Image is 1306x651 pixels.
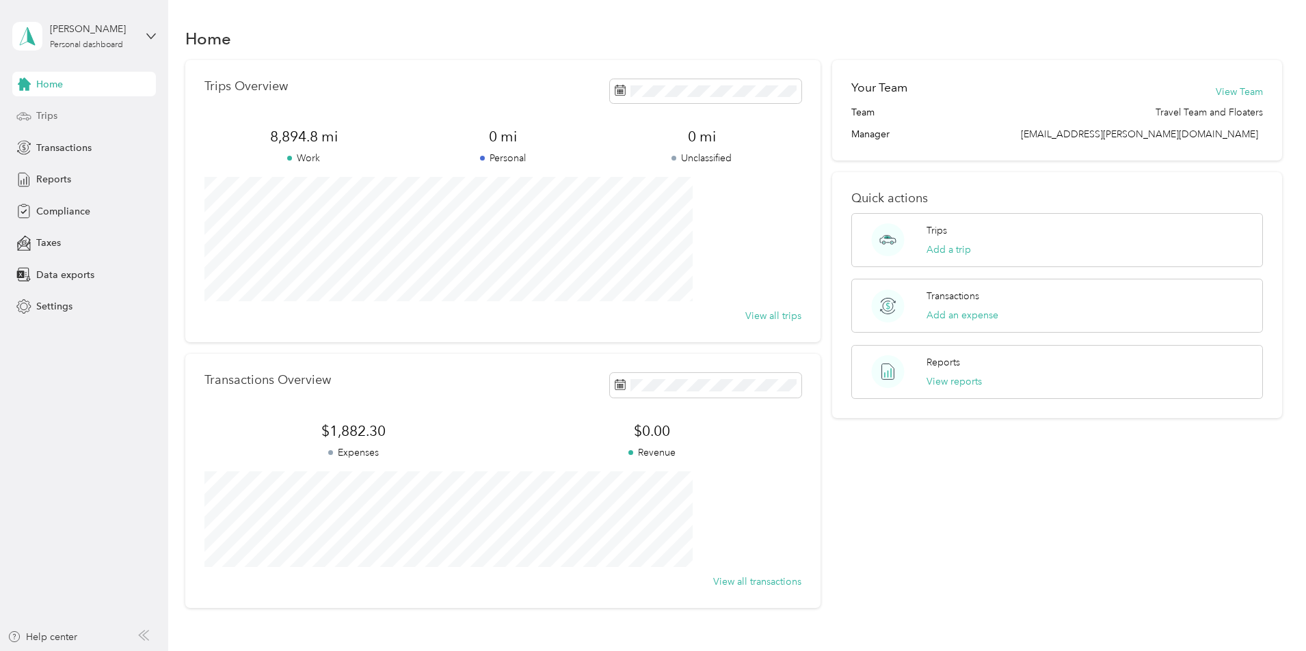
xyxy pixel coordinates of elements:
[713,574,801,589] button: View all transactions
[403,127,602,146] span: 0 mi
[50,41,123,49] div: Personal dashboard
[50,22,135,36] div: [PERSON_NAME]
[204,421,503,441] span: $1,882.30
[204,373,331,387] p: Transactions Overview
[851,105,875,120] span: Team
[36,141,92,155] span: Transactions
[1156,105,1263,120] span: Travel Team and Floaters
[927,355,960,370] p: Reports
[745,309,801,323] button: View all trips
[927,223,947,238] p: Trips
[185,31,231,46] h1: Home
[927,289,979,303] p: Transactions
[36,299,72,314] span: Settings
[1216,85,1263,99] button: View Team
[602,127,801,146] span: 0 mi
[204,151,403,165] p: Work
[851,191,1263,206] p: Quick actions
[851,127,890,141] span: Manager
[36,172,71,186] span: Reports
[1021,128,1258,140] span: [EMAIL_ADDRESS][PERSON_NAME][DOMAIN_NAME]
[204,79,288,94] p: Trips Overview
[927,308,998,322] button: Add an expense
[204,127,403,146] span: 8,894.8 mi
[851,79,907,96] h2: Your Team
[36,268,94,282] span: Data exports
[927,374,982,389] button: View reports
[36,109,57,123] span: Trips
[8,630,77,644] button: Help center
[927,243,971,257] button: Add a trip
[36,77,63,92] span: Home
[403,151,602,165] p: Personal
[503,445,801,460] p: Revenue
[204,445,503,460] p: Expenses
[1229,574,1306,651] iframe: Everlance-gr Chat Button Frame
[602,151,801,165] p: Unclassified
[36,236,61,250] span: Taxes
[36,204,90,219] span: Compliance
[503,421,801,441] span: $0.00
